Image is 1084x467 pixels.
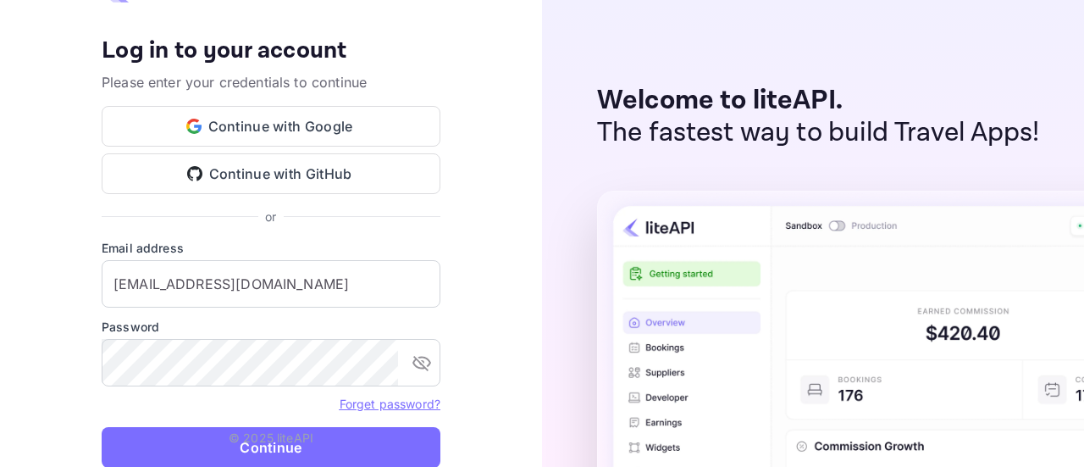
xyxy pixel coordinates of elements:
p: © 2025 liteAPI [229,429,313,447]
h4: Log in to your account [102,36,440,66]
label: Password [102,318,440,336]
button: toggle password visibility [405,346,439,380]
button: Continue with GitHub [102,153,440,194]
label: Email address [102,239,440,257]
a: Forget password? [340,395,440,412]
input: Enter your email address [102,260,440,308]
p: The fastest way to build Travel Apps! [597,117,1040,149]
p: or [265,208,276,225]
button: Continue with Google [102,106,440,147]
p: Welcome to liteAPI. [597,85,1040,117]
a: Forget password? [340,397,440,411]
p: Please enter your credentials to continue [102,72,440,92]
